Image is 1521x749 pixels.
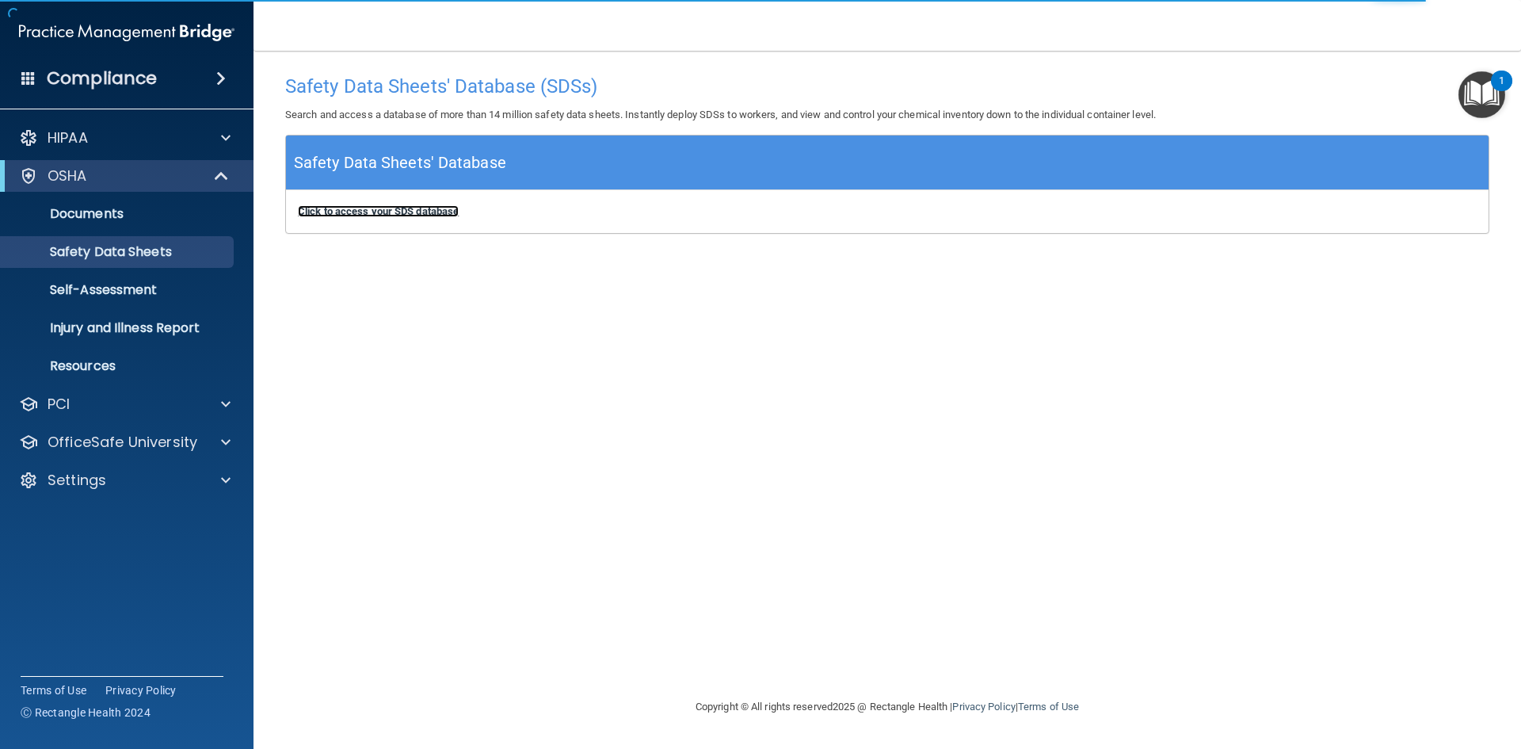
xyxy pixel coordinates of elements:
[298,205,459,217] a: Click to access your SDS database
[294,149,506,177] h5: Safety Data Sheets' Database
[48,471,106,490] p: Settings
[21,705,151,720] span: Ⓒ Rectangle Health 2024
[10,282,227,298] p: Self-Assessment
[48,395,70,414] p: PCI
[19,433,231,452] a: OfficeSafe University
[48,433,197,452] p: OfficeSafe University
[285,105,1489,124] p: Search and access a database of more than 14 million safety data sheets. Instantly deploy SDSs to...
[10,244,227,260] p: Safety Data Sheets
[105,682,177,698] a: Privacy Policy
[10,358,227,374] p: Resources
[1018,701,1079,713] a: Terms of Use
[19,166,230,185] a: OSHA
[952,701,1015,713] a: Privacy Policy
[1499,81,1504,101] div: 1
[21,682,86,698] a: Terms of Use
[1458,71,1505,118] button: Open Resource Center, 1 new notification
[10,320,227,336] p: Injury and Illness Report
[598,682,1176,732] div: Copyright © All rights reserved 2025 @ Rectangle Health | |
[10,206,227,222] p: Documents
[19,128,231,147] a: HIPAA
[19,395,231,414] a: PCI
[47,67,157,90] h4: Compliance
[285,76,1489,97] h4: Safety Data Sheets' Database (SDSs)
[48,128,88,147] p: HIPAA
[48,166,87,185] p: OSHA
[19,17,234,48] img: PMB logo
[19,471,231,490] a: Settings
